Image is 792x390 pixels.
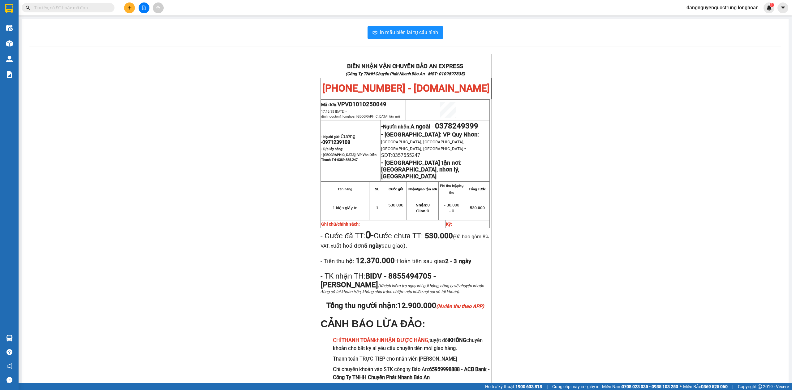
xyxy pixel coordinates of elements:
[622,384,678,389] strong: 0708 023 035 - 0935 103 250
[321,153,377,162] span: - [GEOGRAPHIC_DATA]: VP Văn Điển Thanh Trì-
[392,152,420,158] span: 0357555247
[376,206,378,210] span: 1
[547,383,548,390] span: |
[127,6,132,10] span: plus
[321,222,360,227] strong: Ghi chú/chính sách:
[321,232,373,240] span: - Cước đã TT:
[321,147,343,151] strong: - D/c lấy hàng:
[321,258,354,265] span: - Tiền thu hộ:
[397,258,471,265] span: Hoàn tiền sau giao
[416,209,429,213] span: 0
[156,6,160,10] span: aim
[381,123,430,130] strong: -
[459,258,471,265] span: ngày
[381,337,425,343] strong: NHẬN ĐƯỢC HÀN
[6,71,13,78] img: solution-icon
[338,101,386,108] span: VPVD1010250049
[333,366,490,380] strong: 65959998888 - ACB Bank - Công Ty TNHH Chuyển Phát Nhanh Bảo An
[771,3,773,7] span: 1
[388,203,403,207] span: 530.000
[322,82,490,94] span: [PHONE_NUMBER] - [DOMAIN_NAME]
[347,63,463,70] strong: BIÊN NHẬN VẬN CHUYỂN BẢO AN EXPRESS
[365,229,374,241] span: -
[6,40,13,47] img: warehouse-icon
[338,187,352,191] strong: Tên hàng
[777,2,788,13] button: caret-down
[766,5,772,11] img: icon-new-feature
[6,56,13,62] img: warehouse-icon
[6,377,12,383] span: message
[449,337,466,343] strong: KHÔNG
[321,272,365,280] span: - TK nhận TH:
[321,234,489,249] span: (Đã bao gồm 8% VAT, x
[701,384,728,389] strong: 0369 525 060
[552,383,600,390] span: Cung cấp máy in - giấy in:
[680,385,682,388] span: ⚪️
[602,383,678,390] span: Miền Nam
[445,258,471,265] strong: 2 - 3
[356,115,400,119] span: [GEOGRAPHIC_DATA] tận nơi
[381,166,459,180] strong: [GEOGRAPHIC_DATA], nhơn lý, [GEOGRAPHIC_DATA]
[34,4,107,11] input: Tìm tên, số ĐT hoặc mã đơn
[368,26,443,39] button: printerIn mẫu biên lai tự cấu hình
[354,256,395,265] strong: 12.370.000
[6,349,12,355] span: question-circle
[444,203,459,207] span: - 30.000
[333,336,490,352] h3: tuyệt đối chuyển khoản cho bất kỳ ai yêu cầu chuyển tiền mới giao hàng.
[449,209,454,213] span: - 0
[326,301,484,310] span: Tổng thu người nhận:
[425,232,453,240] strong: 530.000
[124,2,135,13] button: plus
[515,384,542,389] strong: 1900 633 818
[354,256,471,265] span: -
[321,135,340,139] strong: - Người gửi:
[6,363,12,369] span: notification
[26,6,30,10] span: search
[389,187,403,191] strong: Cước gửi
[435,122,478,130] span: 0378249399
[470,206,485,210] span: 530.000
[6,25,13,31] img: warehouse-icon
[416,209,427,213] strong: Giao:
[333,337,429,343] span: CHỈ khi G,
[342,337,374,343] strong: THANH TOÁN
[365,229,371,241] strong: 0
[333,355,490,363] h3: Thanh toán TRỰC TIẾP cho nhân viên [PERSON_NAME]
[321,102,386,107] span: Mã đơn:
[780,5,786,11] span: caret-down
[383,124,430,130] span: Người nhận:
[372,30,377,36] span: printer
[464,145,466,152] span: -
[758,384,762,389] span: copyright
[446,222,452,227] strong: Ký:
[415,203,427,207] strong: Nhận:
[333,366,490,381] h3: Chỉ chuyển khoản vào STK công ty Bảo An:
[411,123,430,130] span: A ngoài
[380,28,438,36] span: In mẫu biên lai tự cấu hình
[770,3,774,7] sup: 1
[153,2,164,13] button: aim
[381,159,462,166] strong: - [GEOGRAPHIC_DATA] tận nơi:
[683,383,728,390] span: Miền Bắc
[142,6,146,10] span: file-add
[321,133,355,145] span: Cường -
[321,284,484,294] span: (Khách kiểm tra ngay khi gửi hàng, công ty sẽ chuyển khoản đúng số tài khoản trên, không chịu trá...
[322,139,350,145] span: 0971239108
[381,152,392,158] span: SĐT:
[485,383,542,390] span: Hỗ trợ kỹ thuật:
[139,2,149,13] button: file-add
[5,4,13,13] img: logo-vxr
[321,110,400,119] span: 17:16:35 [DATE] -
[337,158,358,162] span: 0389.555.247
[364,242,381,249] strong: 5 ngày
[333,242,407,249] span: uất hoá đơn sau giao).
[682,4,764,11] span: dangnguyenquoctrung.longhoan
[346,71,465,76] strong: (Công Ty TNHH Chuyển Phát Nhanh Bảo An - MST: 0109597835)
[415,203,430,207] span: 0
[436,303,484,309] em: (N.viên thu theo APP)
[321,272,436,289] span: BIDV - 8855494705 - [PERSON_NAME]
[321,232,489,249] span: Cước chưa TT:
[408,187,437,191] strong: Nhận/giao tận nơi
[440,184,463,194] strong: Phí thu hộ/phụ thu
